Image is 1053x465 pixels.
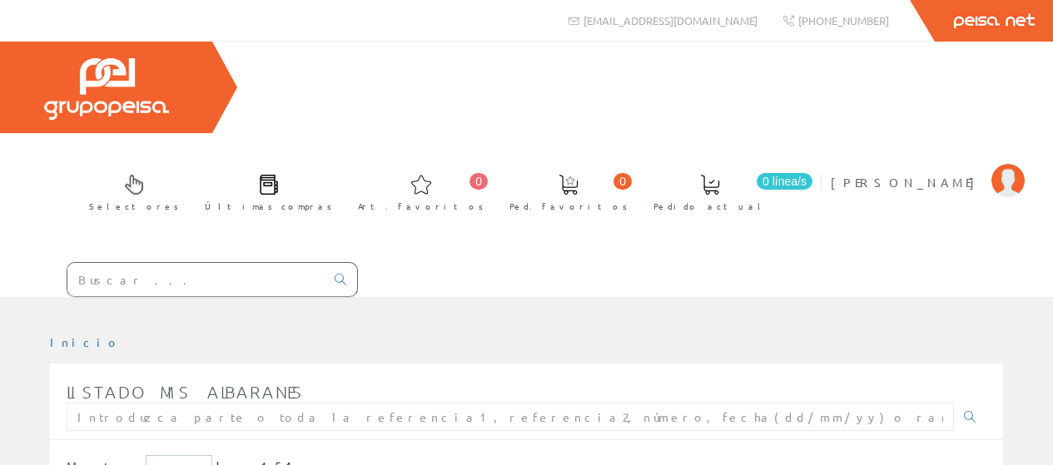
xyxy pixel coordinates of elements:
[188,161,340,221] a: Últimas compras
[358,198,484,215] span: Art. favoritos
[50,334,121,349] a: Inicio
[67,403,954,431] input: Introduzca parte o toda la referencia1, referencia2, número, fecha(dd/mm/yy) o rango de fechas(dd...
[584,13,757,27] span: [EMAIL_ADDRESS][DOMAIN_NAME]
[613,173,632,190] span: 0
[67,382,304,402] span: Listado mis albaranes
[205,198,332,215] span: Últimas compras
[757,173,812,190] span: 0 línea/s
[509,198,628,215] span: Ped. favoritos
[831,161,1025,176] a: [PERSON_NAME]
[89,198,179,215] span: Selectores
[798,13,889,27] span: [PHONE_NUMBER]
[67,263,325,296] input: Buscar ...
[653,198,767,215] span: Pedido actual
[72,161,187,221] a: Selectores
[44,58,169,120] img: Grupo Peisa
[469,173,488,190] span: 0
[831,174,983,190] span: [PERSON_NAME]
